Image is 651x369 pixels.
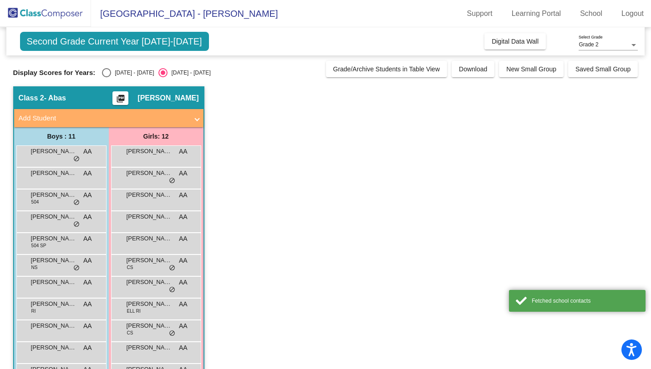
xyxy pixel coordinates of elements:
mat-expansion-panel-header: Add Student [14,109,203,127]
span: [PERSON_NAME] [127,343,172,352]
span: [PERSON_NAME] [31,147,76,156]
span: [PERSON_NAME] [127,234,172,243]
button: Download [452,61,494,77]
span: AA [179,256,188,265]
span: [PERSON_NAME] [127,147,172,156]
span: [PERSON_NAME] [31,299,76,309]
span: Digital Data Wall [492,38,539,45]
button: Print Students Details [112,91,128,105]
a: Logout [614,6,651,21]
span: [PERSON_NAME] [PERSON_NAME] [31,256,76,265]
mat-icon: picture_as_pdf [115,94,126,107]
span: Second Grade Current Year [DATE]-[DATE] [20,32,209,51]
span: [GEOGRAPHIC_DATA] - [PERSON_NAME] [91,6,278,21]
span: Display Scores for Years: [13,69,96,77]
span: [PERSON_NAME] [31,343,76,352]
a: School [573,6,610,21]
mat-panel-title: Add Student [19,113,188,124]
span: AA [83,299,92,309]
span: Class 2 [19,94,44,103]
span: [PERSON_NAME] [31,190,76,199]
div: Boys : 11 [14,127,109,145]
span: AA [179,212,188,222]
span: do_not_disturb_alt [169,330,175,337]
span: [PERSON_NAME] [127,212,172,221]
div: Fetched school contacts [532,297,639,305]
button: Saved Small Group [568,61,638,77]
mat-radio-group: Select an option [102,68,210,77]
span: AA [179,169,188,178]
span: ELL RI [127,308,141,314]
div: [DATE] - [DATE] [168,69,210,77]
span: AA [83,343,92,353]
span: CS [127,329,133,336]
span: AA [179,343,188,353]
span: [PERSON_NAME] [127,256,172,265]
button: Digital Data Wall [484,33,546,50]
div: [DATE] - [DATE] [111,69,154,77]
span: Grade 2 [579,41,598,48]
span: AA [83,190,92,200]
span: NS [31,264,38,271]
span: do_not_disturb_alt [169,286,175,294]
span: Grade/Archive Students in Table View [333,65,440,73]
span: do_not_disturb_alt [73,264,80,272]
span: AA [83,212,92,222]
span: do_not_disturb_alt [73,221,80,228]
span: [PERSON_NAME] [31,212,76,221]
span: AA [83,278,92,287]
span: RI [31,308,36,314]
span: [PERSON_NAME] [127,190,172,199]
span: [PERSON_NAME] [127,169,172,178]
button: New Small Group [499,61,564,77]
span: [PERSON_NAME] [31,234,76,243]
span: AA [83,256,92,265]
span: [PERSON_NAME] [127,321,172,330]
span: 504 SP [31,242,46,249]
span: do_not_disturb_alt [169,264,175,272]
span: do_not_disturb_alt [73,199,80,206]
span: AA [83,169,92,178]
span: [PERSON_NAME] [31,321,76,330]
span: Saved Small Group [575,65,631,73]
span: New Small Group [506,65,556,73]
span: AA [179,234,188,244]
span: [PERSON_NAME] [127,299,172,309]
a: Learning Portal [504,6,569,21]
span: AA [179,299,188,309]
span: CS [127,264,133,271]
span: AA [83,234,92,244]
span: - Abas [44,94,66,103]
span: AA [83,321,92,331]
a: Support [460,6,500,21]
span: do_not_disturb_alt [73,155,80,163]
button: Grade/Archive Students in Table View [326,61,448,77]
span: [PERSON_NAME] [137,94,198,103]
span: AA [83,147,92,156]
div: Girls: 12 [109,127,203,145]
span: 504 [31,199,39,205]
span: [PERSON_NAME] [127,278,172,287]
span: [PERSON_NAME] [31,169,76,178]
span: AA [179,190,188,200]
span: AA [179,321,188,331]
span: do_not_disturb_alt [169,177,175,184]
span: AA [179,147,188,156]
span: AA [179,278,188,287]
span: Download [459,65,487,73]
span: [PERSON_NAME] [31,278,76,287]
